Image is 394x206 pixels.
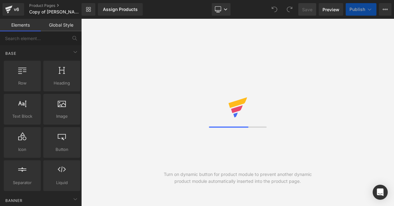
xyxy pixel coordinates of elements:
[283,3,296,16] button: Redo
[349,7,365,12] span: Publish
[373,185,388,200] div: Open Intercom Messenger
[29,9,80,14] span: Copy of [PERSON_NAME] 1
[82,3,95,16] a: New Library
[319,3,343,16] a: Preview
[45,80,78,86] span: Heading
[41,19,82,31] a: Global Style
[45,179,78,186] span: Liquid
[29,3,92,8] a: Product Pages
[268,3,281,16] button: Undo
[322,6,339,13] span: Preview
[103,7,138,12] div: Assign Products
[45,146,78,153] span: Button
[5,50,17,56] span: Base
[6,179,39,186] span: Separator
[302,6,312,13] span: Save
[6,146,39,153] span: Icon
[5,198,23,203] span: Banner
[379,3,391,16] button: More
[45,113,78,120] span: Image
[3,3,24,16] a: v6
[159,171,316,185] div: Turn on dynamic button for product module to prevent another dynamic product module automatically...
[13,5,20,13] div: v6
[346,3,376,16] button: Publish
[6,80,39,86] span: Row
[6,113,39,120] span: Text Block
